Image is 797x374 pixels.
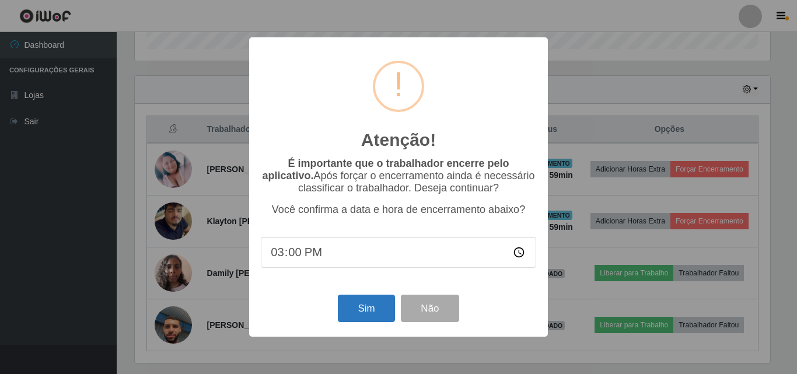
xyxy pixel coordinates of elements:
p: Você confirma a data e hora de encerramento abaixo? [261,204,536,216]
b: É importante que o trabalhador encerre pelo aplicativo. [262,158,509,181]
h2: Atenção! [361,130,436,151]
button: Sim [338,295,394,322]
p: Após forçar o encerramento ainda é necessário classificar o trabalhador. Deseja continuar? [261,158,536,194]
button: Não [401,295,459,322]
